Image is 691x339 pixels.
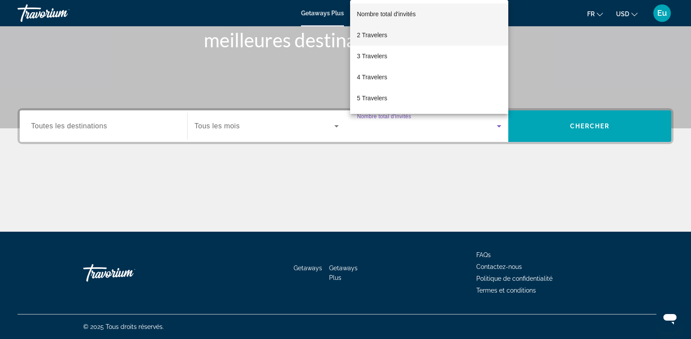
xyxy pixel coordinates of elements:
span: 3 Travelers [357,51,387,61]
span: 2 Travelers [357,30,387,40]
iframe: Bouton de lancement de la fenêtre de messagerie [656,304,684,332]
span: 4 Travelers [357,72,387,82]
span: Nombre total d'invités [357,11,416,18]
span: 5 Travelers [357,93,387,103]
